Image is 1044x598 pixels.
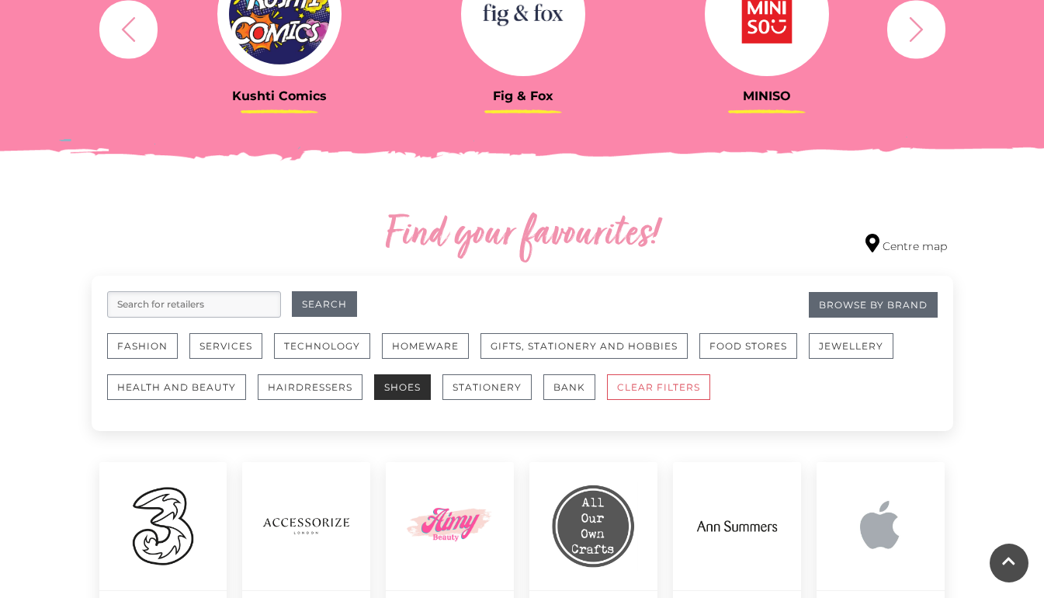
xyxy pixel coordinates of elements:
a: CLEAR FILTERS [607,374,722,415]
button: Stationery [442,374,532,400]
button: Services [189,333,262,359]
a: Centre map [865,234,947,255]
button: Jewellery [809,333,893,359]
h3: Kushti Comics [169,89,390,103]
button: Technology [274,333,370,359]
h2: Find your favourites! [239,210,806,260]
a: Fashion [107,333,189,374]
a: Bank [543,374,607,415]
h3: Fig & Fox [413,89,633,103]
a: Technology [274,333,382,374]
button: Gifts, Stationery and Hobbies [480,333,688,359]
button: Health and Beauty [107,374,246,400]
button: Homeware [382,333,469,359]
button: CLEAR FILTERS [607,374,710,400]
a: Stationery [442,374,543,415]
a: Services [189,333,274,374]
button: Fashion [107,333,178,359]
a: Health and Beauty [107,374,258,415]
button: Search [292,291,357,317]
button: Shoes [374,374,431,400]
h3: MINISO [657,89,877,103]
a: Hairdressers [258,374,374,415]
a: Homeware [382,333,480,374]
a: Food Stores [699,333,809,374]
button: Food Stores [699,333,797,359]
a: Gifts, Stationery and Hobbies [480,333,699,374]
input: Search for retailers [107,291,281,318]
button: Hairdressers [258,374,362,400]
a: Jewellery [809,333,905,374]
a: Browse By Brand [809,292,938,318]
a: Shoes [374,374,442,415]
button: Bank [543,374,595,400]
